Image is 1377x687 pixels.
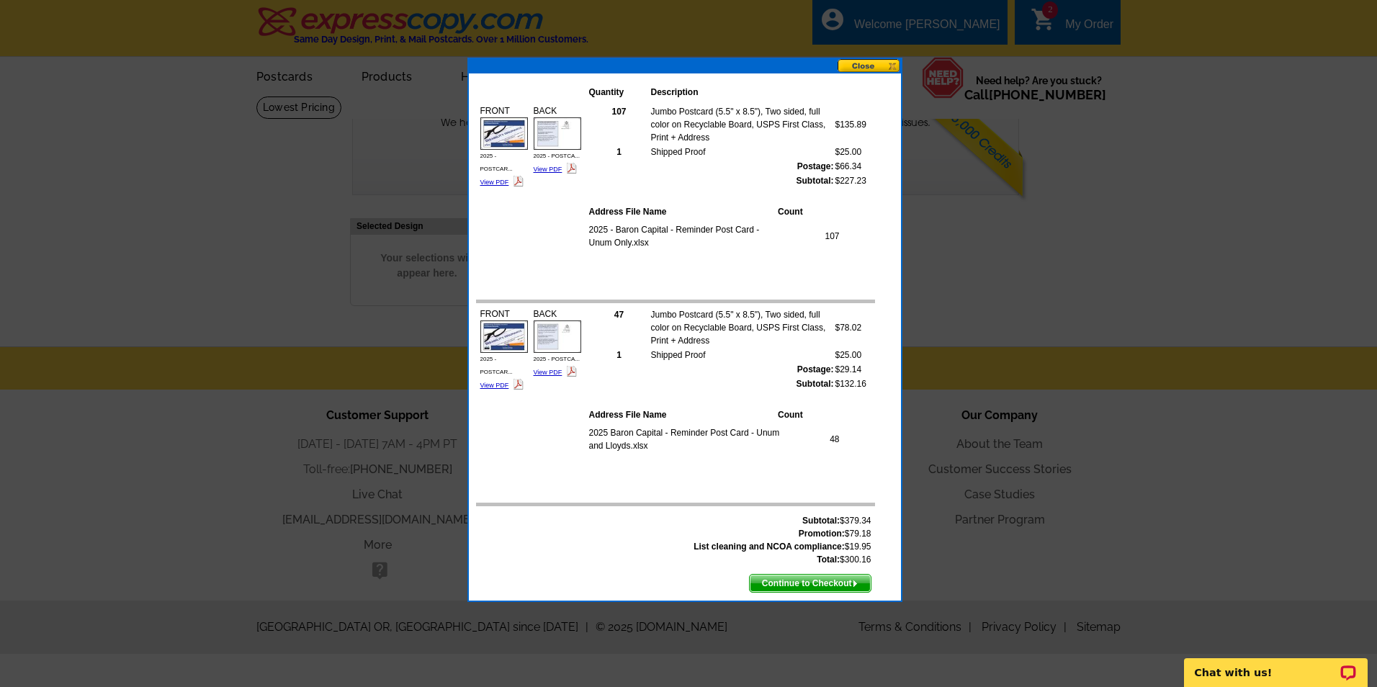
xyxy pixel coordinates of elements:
span: Continue to Checkout [750,575,871,592]
img: pdf_logo.png [566,163,577,174]
th: Quantity [588,85,650,99]
td: $132.16 [835,377,867,391]
span: 2025 - POSTCAR... [480,153,513,172]
td: 107 [785,223,840,250]
strong: 1 [616,350,622,360]
strong: Postage: [797,161,834,171]
td: $29.14 [835,362,867,377]
strong: Subtotal: [797,379,834,389]
img: small-thumb.jpg [534,320,581,353]
th: Description [650,85,835,99]
span: 2025 - POSTCAR... [480,356,513,375]
span: $379.34 $79.18 $19.95 $300.16 [694,514,871,566]
td: $66.34 [835,159,867,174]
td: $227.23 [835,174,867,188]
strong: Postage: [797,364,834,374]
strong: Subtotal: [802,516,840,526]
th: Count [777,205,840,219]
a: View PDF [534,369,562,376]
th: Address File Name [588,205,778,219]
span: 2025 - POSTCA... [534,153,580,159]
strong: Total: [817,554,840,565]
td: 2025 - Baron Capital - Reminder Post Card - Unum Only.xlsx [588,223,785,250]
td: Jumbo Postcard (5.5" x 8.5"), Two sided, full color on Recyclable Board, USPS First Class, Print ... [650,104,835,145]
td: 48 [785,426,840,453]
img: small-thumb.jpg [480,320,528,353]
a: View PDF [480,179,509,186]
div: BACK [531,305,583,381]
th: Address File Name [588,408,778,422]
td: $25.00 [835,348,867,362]
td: Shipped Proof [650,348,835,362]
a: Continue to Checkout [749,574,871,593]
strong: 1 [616,147,622,157]
strong: Promotion: [799,529,845,539]
a: View PDF [534,166,562,173]
strong: List cleaning and NCOA compliance: [694,542,845,552]
strong: Subtotal: [797,176,834,186]
th: Count [777,408,840,422]
a: View PDF [480,382,509,389]
img: pdf_logo.png [513,176,524,187]
td: 2025 Baron Capital - Reminder Post Card - Unum and Lloyds.xlsx [588,426,785,453]
td: $135.89 [835,104,867,145]
strong: 47 [614,310,624,320]
img: button-next-arrow-white.png [852,580,858,587]
div: FRONT [478,305,530,394]
td: Jumbo Postcard (5.5" x 8.5"), Two sided, full color on Recyclable Board, USPS First Class, Print ... [650,307,835,348]
div: BACK [531,102,583,178]
span: 2025 - POSTCA... [534,356,580,362]
td: $25.00 [835,145,867,159]
div: FRONT [478,102,530,191]
img: pdf_logo.png [566,366,577,377]
td: Shipped Proof [650,145,835,159]
img: pdf_logo.png [513,379,524,390]
img: small-thumb.jpg [534,117,581,150]
strong: 107 [611,107,626,117]
iframe: LiveChat chat widget [1175,642,1377,687]
td: $78.02 [835,307,867,348]
img: small-thumb.jpg [480,117,528,150]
